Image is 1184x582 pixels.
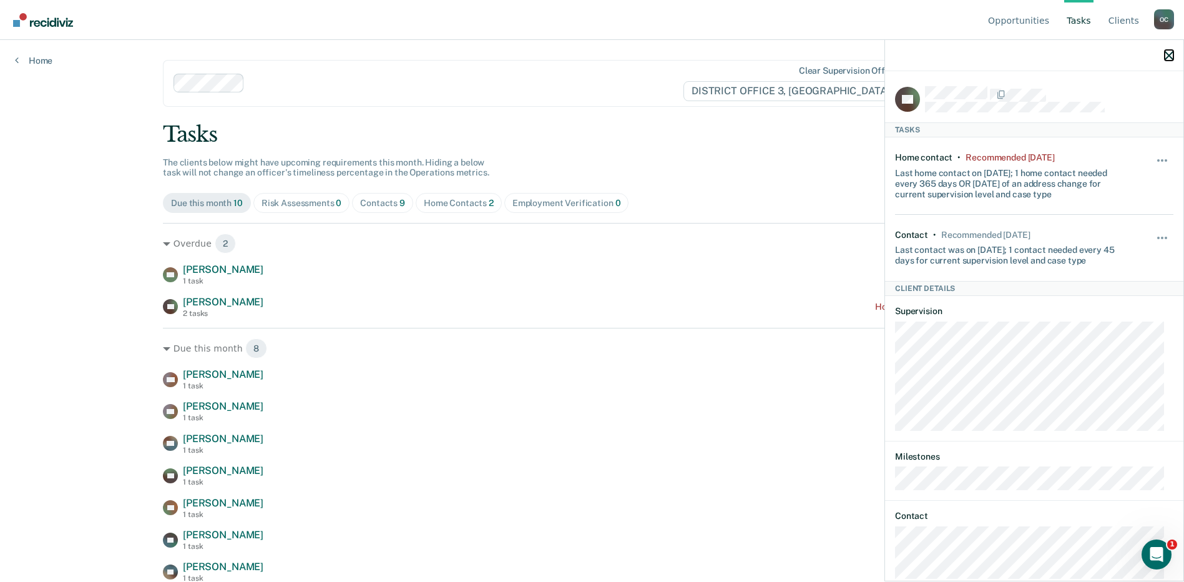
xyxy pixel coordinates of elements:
div: Employment Verification [512,198,621,209]
span: [PERSON_NAME] [183,400,263,412]
span: [PERSON_NAME] [183,368,263,380]
dt: Supervision [895,306,1173,317]
a: Home [15,55,52,66]
div: Last contact was on [DATE]; 1 contact needed every 45 days for current supervision level and case... [895,240,1127,266]
div: Due this month [163,338,1021,358]
div: Send us a message [26,179,208,192]
div: Home contact recommended [DATE] [875,302,1021,312]
span: Home [48,421,76,430]
span: 10 [233,198,243,208]
span: DISTRICT OFFICE 3, [GEOGRAPHIC_DATA] [683,81,908,101]
iframe: Intercom live chat [1142,540,1172,570]
span: 2 [489,198,494,208]
span: [PERSON_NAME] [183,561,263,573]
div: Client Details [885,281,1183,296]
p: Hi [PERSON_NAME] 👋 [25,89,225,131]
img: logo [25,24,94,44]
img: Profile image for Naomi [122,20,147,45]
div: Recommended 12 days ago [966,152,1054,163]
span: 8 [245,338,267,358]
span: [PERSON_NAME] [183,465,263,476]
div: Tasks [885,122,1183,137]
div: Home contact [895,152,952,163]
div: 1 task [183,478,263,486]
div: Risk Assessments [262,198,342,209]
span: 0 [336,198,341,208]
span: Messages [166,421,209,430]
span: [PERSON_NAME] [183,264,263,275]
div: O C [1154,9,1174,29]
div: 1 task [183,413,263,422]
div: Clear supervision officers [799,66,905,76]
img: Profile image for Kim [170,20,195,45]
div: Recommended in 19 days [941,230,1030,240]
span: [PERSON_NAME] [183,433,263,445]
dt: Contact [895,511,1173,521]
div: Last home contact on [DATE]; 1 home contact needed every 365 days OR [DATE] of an address change ... [895,163,1127,199]
div: 1 task [183,446,263,455]
dt: Milestones [895,451,1173,462]
div: 1 task [183,542,263,551]
div: Contacts [360,198,405,209]
div: 1 task [183,382,263,390]
span: 9 [399,198,405,208]
span: [PERSON_NAME] [183,497,263,509]
img: Profile image for Rajan [146,20,171,45]
span: 1 [1167,540,1177,550]
div: Close [215,20,237,42]
span: [PERSON_NAME] [183,296,263,308]
div: Contact [895,230,928,240]
div: 1 task [183,277,263,285]
span: The clients below might have upcoming requirements this month. Hiding a below task will not chang... [163,157,489,178]
div: • [933,230,936,240]
button: Profile dropdown button [1154,9,1174,29]
div: Due this month [171,198,243,209]
div: Home Contacts [424,198,494,209]
div: 1 task [183,510,263,519]
div: 2 tasks [183,309,263,318]
div: Overdue [163,234,1021,254]
span: 0 [615,198,621,208]
span: [PERSON_NAME] [183,529,263,541]
div: • [957,152,961,163]
span: 2 [215,234,236,254]
p: How can we help? [25,131,225,152]
img: Recidiviz [13,13,73,27]
div: Tasks [163,122,1021,147]
div: Send us a message [12,168,237,202]
button: Messages [125,390,250,440]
